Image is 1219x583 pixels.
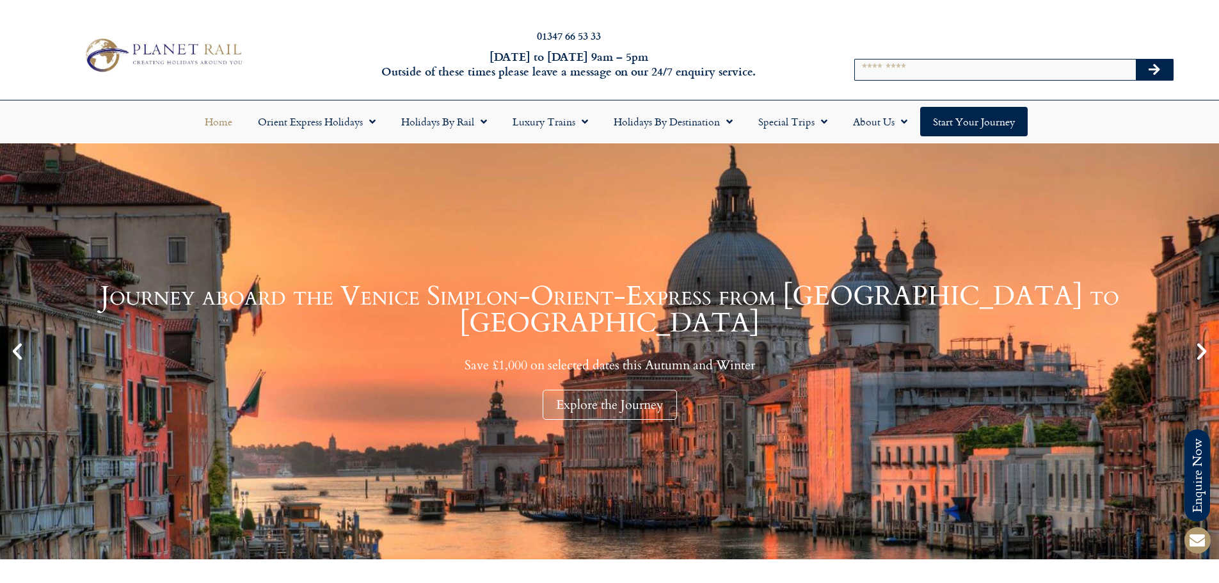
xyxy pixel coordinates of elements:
[601,107,745,136] a: Holidays by Destination
[388,107,500,136] a: Holidays by Rail
[6,340,28,362] div: Previous slide
[6,107,1213,136] nav: Menu
[328,49,809,79] h6: [DATE] to [DATE] 9am – 5pm Outside of these times please leave a message on our 24/7 enquiry serv...
[840,107,920,136] a: About Us
[1191,340,1213,362] div: Next slide
[537,28,601,43] a: 01347 66 53 33
[745,107,840,136] a: Special Trips
[79,35,246,76] img: Planet Rail Train Holidays Logo
[32,357,1187,373] p: Save £1,000 on selected dates this Autumn and Winter
[500,107,601,136] a: Luxury Trains
[32,283,1187,337] h1: Journey aboard the Venice Simplon-Orient-Express from [GEOGRAPHIC_DATA] to [GEOGRAPHIC_DATA]
[192,107,245,136] a: Home
[1136,60,1173,80] button: Search
[920,107,1028,136] a: Start your Journey
[245,107,388,136] a: Orient Express Holidays
[543,390,677,420] div: Explore the Journey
